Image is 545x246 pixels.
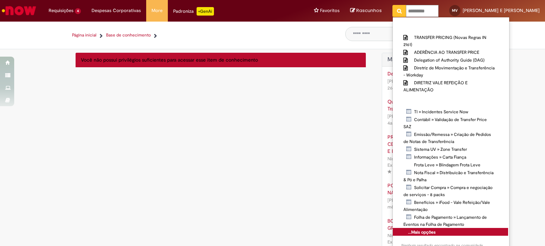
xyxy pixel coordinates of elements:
[393,198,508,213] a: Benefícios » iFood - Vale Refeição/Vale Alimentação
[403,65,495,78] span: Diretriz de Movimentação e Transferência - Workday
[387,85,407,91] time: 04/08/2025 15:44:51
[394,236,422,242] b: Comunidade
[403,35,486,47] span: TRANSFER PRICING (Novas Regras IN 2161)
[92,7,141,14] span: Despesas Corporativas
[173,7,214,16] div: Padroniza
[393,79,508,93] a: DIRETRIZ VALE REFEIÇÃO E ALIMENTAÇÃO
[393,228,508,236] a: ...Mais opções
[414,109,468,115] span: TI » Incidentes Service Now
[452,8,458,13] span: MV
[403,80,468,93] span: DIRETRIZ VALE REFEIÇÃO E ALIMENTAÇÃO
[197,7,214,16] p: +GenAi
[387,57,469,63] h2: Artigos Mais Úteis
[1,4,37,18] img: ServiceNow
[394,101,413,107] b: Catálogo
[387,120,404,126] time: 29/10/2021 14:50:07
[387,233,455,245] span: 4076 Exibições
[387,197,469,210] span: 6 mês(es) atrás
[393,64,508,79] a: Diretriz de Movimentação e Transferência - Workday
[393,48,508,56] a: ADERÊNCIA AO TRANSFER PRICE
[393,161,508,168] a: Frota Leve » Blindagem Frota Leve
[403,214,487,227] span: Folha de Pagamento » Lançamento de Eventos na Folha de Pagamento
[393,130,508,145] a: Emissão/Remessa » Criação de Pedidos de Notas de Transferência
[356,7,382,14] span: Rascunhos
[387,98,469,112] a: Quais são as diretrizes sobre Vale Transporte ([GEOGRAPHIC_DATA])?
[387,156,455,168] span: 2017 Exibições
[403,185,492,198] span: Solicitar Compra » Compra e negociação de serviços - 8 packs
[49,7,73,14] span: Requisições
[408,229,436,235] b: ...Mais opções
[414,154,466,160] span: Informações » Carta Fiança
[387,182,469,196] a: POLÍTICA DE TRANSFERÊNCIA NACIONAL
[393,183,508,198] a: Solicitar Compra » Compra e negociação de serviços - 8 packs
[387,233,438,239] span: Nicoly [PERSON_NAME]
[76,53,366,67] div: Você não possui privilégios suficientes para acessar esse item de conhecimento
[106,32,151,38] a: Base de conhecimento
[387,113,424,119] span: [PERSON_NAME]
[392,5,406,17] button: Pesquisar
[414,147,467,152] span: Sistema UV » Zone Transfer
[350,7,382,14] a: Rascunhos
[393,153,508,161] a: Informações » Carta Fiança
[403,200,490,212] span: Benefícios » iFood - Vale Refeição/Vale Alimentação
[393,115,508,130] a: Contábil » Validação de Transfer Price SAZ
[393,213,508,228] a: Folha de Pagamento » Lançamento de Eventos na Folha de Pagamento
[394,27,409,33] b: Artigos
[75,8,81,14] span: 4
[414,50,479,55] span: ADERÊNCIA AO TRANSFER PRICE
[403,132,491,144] span: Emissão/Remessa » Criação de Pedidos de Notas de Transferência
[393,56,508,64] a: Delegation of Authority Guide (DAG)
[393,168,508,183] a: Nota Fiscal » Distribuicão e Transferência & Pó e Palha
[394,19,435,26] b: Reportar problema
[393,33,508,48] a: TRANSFER PRICING (Novas Regras IN 2161)
[387,217,469,231] a: BOLSA DE ESTUDOS | REEMBOLSO GRADUAÇÃO
[387,197,469,210] time: 10/03/2025 09:01:19
[72,32,97,38] a: Página inicial
[403,117,487,130] span: Contábil » Validação de Transfer Price SAZ
[387,78,424,84] span: [PERSON_NAME]
[387,197,424,203] span: [PERSON_NAME]
[152,7,163,14] span: More
[393,108,508,115] a: TI » Incidentes Service Now
[387,85,407,91] span: 26d atrás
[403,170,494,183] span: Nota Fiscal » Distribuicão e Transferência & Pó e Palha
[387,133,469,155] a: PRODUTOS NATALINOS AMBEV - CESTA DE [DATE], KIT CONGELADO E BRINQUEDOS
[414,57,485,63] span: Delegation of Authority Guide (DAG)
[387,70,469,77] a: Delegation of Authority Guide (DAG)
[393,145,508,153] a: Sistema UV » Zone Transfer
[387,120,404,126] span: 4a atrás
[463,7,540,13] span: [PERSON_NAME] E [PERSON_NAME]
[387,156,438,162] span: Nicoly [PERSON_NAME]
[320,7,340,14] span: Favoritos
[414,162,480,168] span: Frota Leve » Blindagem Frota Leve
